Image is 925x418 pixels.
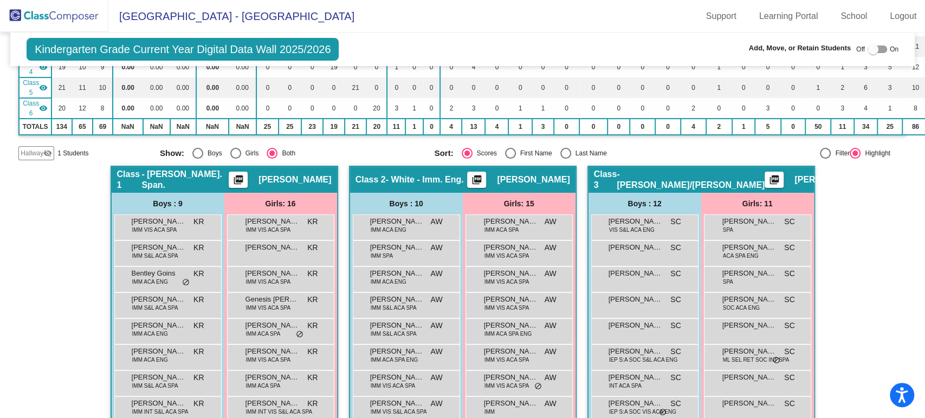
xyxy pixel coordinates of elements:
td: 0 [323,77,345,98]
td: 5 [877,57,902,77]
td: 0 [630,57,655,77]
span: Off [856,44,865,54]
div: Last Name [571,148,607,158]
td: 0 [732,57,755,77]
td: 0 [301,57,323,77]
td: 0.00 [229,98,256,119]
td: 0 [554,98,580,119]
mat-icon: visibility [39,83,48,92]
td: 0.00 [196,57,229,77]
div: Boys : 12 [588,193,701,214]
span: KR [307,268,318,279]
span: On [890,44,898,54]
span: AW [430,268,442,279]
span: [PERSON_NAME] [609,216,663,227]
span: SC [784,242,794,253]
td: 0 [256,77,278,98]
div: Girls: 11 [701,193,814,214]
td: 19 [323,119,345,135]
td: 0.00 [113,77,143,98]
td: 20 [366,98,387,119]
td: 0.00 [229,77,256,98]
span: [PERSON_NAME] [245,268,300,279]
span: SC [670,268,681,279]
div: Boys [203,148,222,158]
td: 0 [440,77,462,98]
span: AW [544,294,556,305]
span: IMM SPA [371,252,393,260]
span: AW [430,242,442,253]
div: Both [277,148,295,158]
mat-radio-group: Select an option [160,148,426,159]
td: 0 [607,119,630,135]
td: 0 [345,57,366,77]
span: [PERSON_NAME] [258,174,331,185]
span: Class 3 [594,169,617,191]
span: Add, Move, or Retain Students [749,43,851,54]
span: KR [307,242,318,253]
span: [PERSON_NAME] [609,294,663,305]
td: 0 [681,77,706,98]
span: [PERSON_NAME] [370,346,424,357]
span: [PERSON_NAME] [484,294,538,305]
span: [PERSON_NAME] Sales-[PERSON_NAME] [484,216,538,227]
td: 0 [301,77,323,98]
mat-icon: visibility [39,63,48,71]
div: Boys : 10 [350,193,463,214]
td: 0.00 [143,77,170,98]
span: SC [670,242,681,253]
td: 0 [508,57,532,77]
td: NaN [229,119,256,135]
span: IMM ACA SPA [484,226,519,234]
td: 21 [345,119,366,135]
td: 0.00 [143,57,170,77]
td: 0 [256,98,278,119]
span: KR [307,346,318,357]
td: 0 [607,77,630,98]
a: Learning Portal [751,8,827,25]
td: 1 [805,77,831,98]
span: [PERSON_NAME] [609,268,663,279]
td: 0 [387,77,405,98]
span: IMM S&L ACA SPA [132,252,178,260]
span: KR [307,294,318,305]
span: SC [784,216,794,227]
td: 1 [532,98,554,119]
span: KR [193,294,204,305]
div: Girls: 16 [224,193,337,214]
span: [PERSON_NAME] [PERSON_NAME] [722,216,777,227]
td: 11 [387,119,405,135]
td: 0 [440,57,462,77]
span: AW [430,320,442,331]
td: 0 [579,57,607,77]
td: 0 [423,57,441,77]
td: 3 [532,119,554,135]
span: SC [670,216,681,227]
span: Class 5 [23,78,39,97]
td: 0 [485,77,508,98]
td: 0 [805,57,831,77]
td: 0 [345,98,366,119]
span: Genesis [PERSON_NAME] [245,294,300,305]
span: AW [544,346,556,357]
td: 19 [51,57,72,77]
td: 0 [630,77,655,98]
td: 2 [681,98,706,119]
td: 8 [93,98,113,119]
span: Hallway [21,148,43,158]
span: [PERSON_NAME] [609,242,663,253]
td: 69 [93,119,113,135]
td: 0 [366,77,387,98]
td: 1 [508,98,532,119]
td: 1 [877,98,902,119]
td: 0 [405,77,423,98]
mat-icon: picture_as_pdf [768,174,781,190]
span: Kindergarten Grade Current Year Digital Data Wall 2025/2026 [27,38,339,61]
span: VIS S&L ACA ENG [609,226,655,234]
td: 0 [301,98,323,119]
span: [PERSON_NAME] [132,242,186,253]
td: 0 [630,119,655,135]
td: 6 [854,77,877,98]
td: 0 [655,77,681,98]
td: 0 [579,119,607,135]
